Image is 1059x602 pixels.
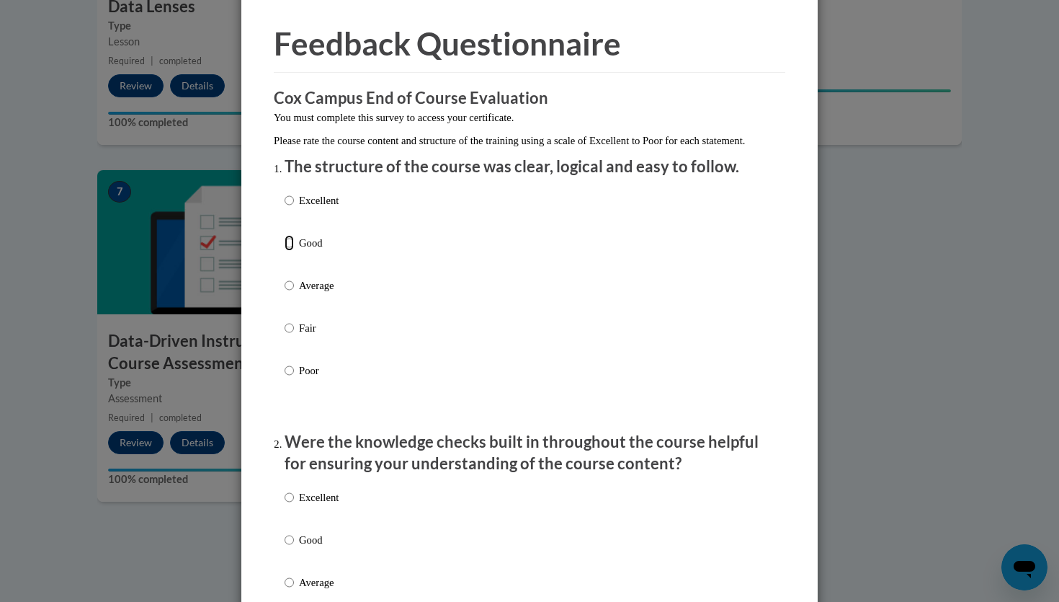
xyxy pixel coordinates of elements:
input: Poor [285,363,294,379]
p: Excellent [299,490,339,505]
input: Good [285,235,294,251]
input: Excellent [285,192,294,208]
input: Fair [285,320,294,336]
input: Average [285,278,294,293]
p: Average [299,575,339,590]
p: Good [299,532,339,548]
p: Average [299,278,339,293]
input: Average [285,575,294,590]
p: You must complete this survey to access your certificate. [274,110,785,125]
p: Excellent [299,192,339,208]
h3: Cox Campus End of Course Evaluation [274,87,785,110]
p: Fair [299,320,339,336]
p: The structure of the course was clear, logical and easy to follow. [285,156,774,178]
span: Feedback Questionnaire [274,25,621,62]
input: Excellent [285,490,294,505]
p: Good [299,235,339,251]
p: Poor [299,363,339,379]
p: Please rate the course content and structure of the training using a scale of Excellent to Poor f... [274,133,785,149]
input: Good [285,532,294,548]
p: Were the knowledge checks built in throughout the course helpful for ensuring your understanding ... [285,431,774,476]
